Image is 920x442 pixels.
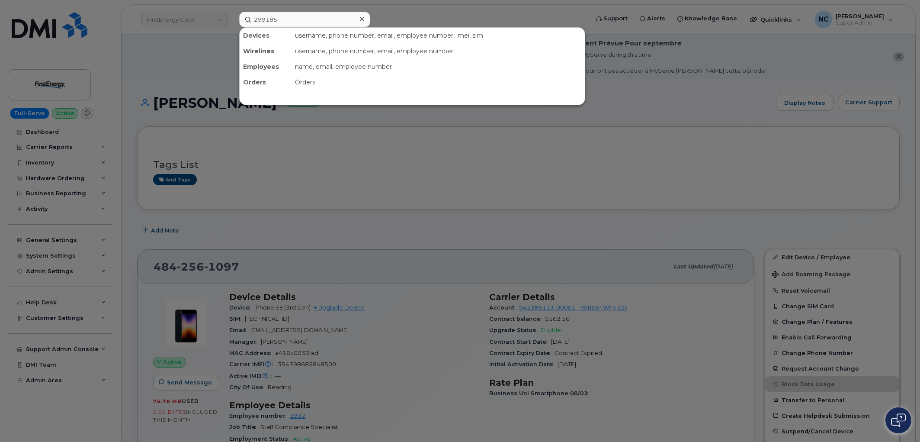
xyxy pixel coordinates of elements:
[292,28,585,43] div: username, phone number, email, employee number, imei, sim
[891,413,906,427] img: Open chat
[240,59,292,74] div: Employees
[240,43,292,59] div: Wirelines
[292,59,585,74] div: name, email, employee number
[240,28,292,43] div: Devices
[292,74,585,90] div: Orders
[240,74,292,90] div: Orders
[292,43,585,59] div: username, phone number, email, employee number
